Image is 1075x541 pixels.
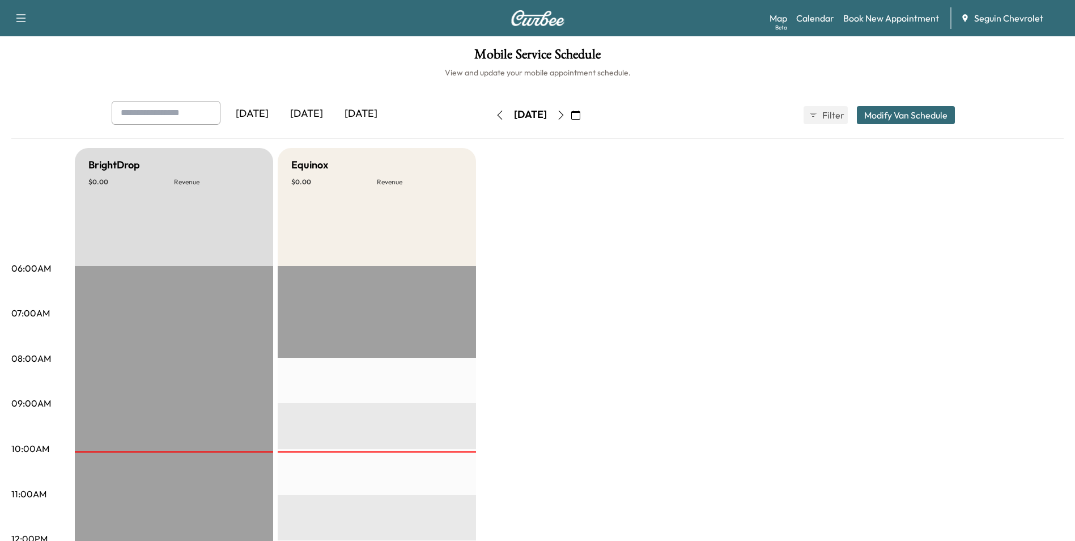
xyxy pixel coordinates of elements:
[11,261,51,275] p: 06:00AM
[11,396,51,410] p: 09:00AM
[514,108,547,122] div: [DATE]
[377,177,462,187] p: Revenue
[11,48,1064,67] h1: Mobile Service Schedule
[770,11,787,25] a: MapBeta
[796,11,834,25] a: Calendar
[334,101,388,127] div: [DATE]
[822,108,843,122] span: Filter
[174,177,260,187] p: Revenue
[804,106,848,124] button: Filter
[857,106,955,124] button: Modify Van Schedule
[843,11,939,25] a: Book New Appointment
[11,487,46,501] p: 11:00AM
[88,177,174,187] p: $ 0.00
[974,11,1043,25] span: Seguin Chevrolet
[225,101,279,127] div: [DATE]
[11,306,50,320] p: 07:00AM
[88,157,140,173] h5: BrightDrop
[291,157,328,173] h5: Equinox
[511,10,565,26] img: Curbee Logo
[11,67,1064,78] h6: View and update your mobile appointment schedule.
[775,23,787,32] div: Beta
[291,177,377,187] p: $ 0.00
[279,101,334,127] div: [DATE]
[11,352,51,365] p: 08:00AM
[11,442,49,455] p: 10:00AM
